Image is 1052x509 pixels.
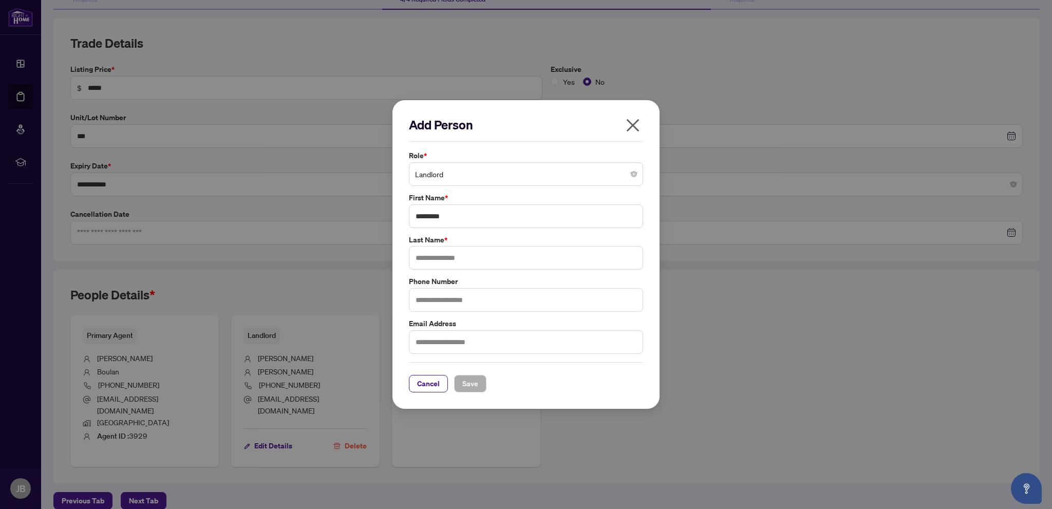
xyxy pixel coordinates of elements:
label: Last Name [409,234,643,246]
span: Landlord [415,164,637,184]
label: Phone Number [409,276,643,287]
label: Role [409,150,643,161]
button: Cancel [409,375,448,392]
label: Email Address [409,318,643,329]
h2: Add Person [409,117,643,133]
span: Cancel [417,375,440,392]
span: close-circle [631,171,637,177]
button: Open asap [1011,473,1042,504]
label: First Name [409,192,643,203]
span: close [625,117,641,134]
button: Save [454,375,486,392]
